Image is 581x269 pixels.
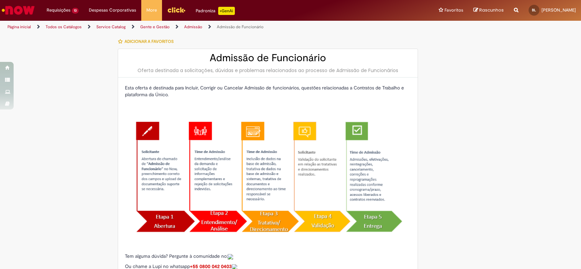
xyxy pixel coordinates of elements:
[89,7,136,14] span: Despesas Corporativas
[218,7,235,15] p: +GenAi
[445,7,463,14] span: Favoritos
[1,3,36,17] img: ServiceNow
[217,24,263,30] a: Admissão de Funcionário
[125,52,411,64] h2: Admissão de Funcionário
[125,67,411,74] div: Oferta destinada a solicitações, dúvidas e problemas relacionados ao processo de Admissão de Func...
[542,7,576,13] span: [PERSON_NAME]
[47,7,70,14] span: Requisições
[479,7,504,13] span: Rascunhos
[125,39,174,44] span: Adicionar a Favoritos
[228,254,233,259] img: sys_attachment.do
[184,24,202,30] a: Admissão
[46,24,82,30] a: Todos os Catálogos
[96,24,126,30] a: Service Catalog
[146,7,157,14] span: More
[118,34,177,49] button: Adicionar a Favoritos
[196,7,235,15] div: Padroniza
[72,8,79,14] span: 13
[5,21,382,33] ul: Trilhas de página
[140,24,170,30] a: Gente e Gestão
[7,24,31,30] a: Página inicial
[167,5,185,15] img: click_logo_yellow_360x200.png
[125,84,411,98] p: Esta oferta é destinada para Incluir, Corrigir ou Cancelar Admissão de funcionários, questões rel...
[125,253,411,259] p: Tem alguma dúvida? Pergunte à comunidade no:
[473,7,504,14] a: Rascunhos
[532,8,536,12] span: BL
[228,253,233,259] a: Colabora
